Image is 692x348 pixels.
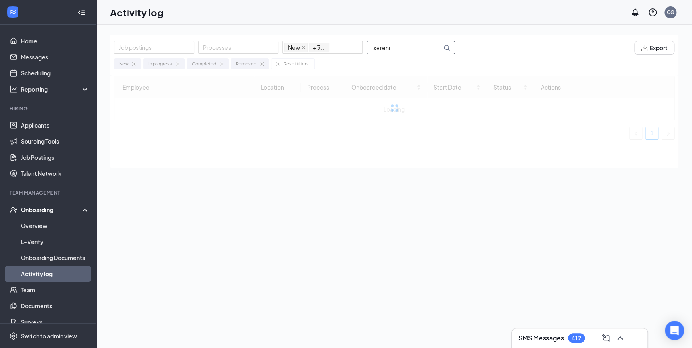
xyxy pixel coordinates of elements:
[518,334,564,342] h3: SMS Messages
[21,117,89,133] a: Applicants
[21,234,89,250] a: E-Verify
[614,332,627,344] button: ChevronUp
[10,189,88,196] div: Team Management
[21,133,89,149] a: Sourcing Tools
[21,49,89,65] a: Messages
[21,85,90,93] div: Reporting
[630,8,640,17] svg: Notifications
[648,8,658,17] svg: QuestionInfo
[119,60,129,67] div: New
[634,41,674,55] button: Export
[628,332,641,344] button: Minimize
[284,43,308,52] span: New
[665,321,684,340] div: Open Intercom Messenger
[21,282,89,298] a: Team
[313,43,326,52] span: + 3 ...
[21,206,83,214] div: Onboarding
[21,314,89,330] a: Surveys
[9,8,17,16] svg: WorkstreamLogo
[21,65,89,81] a: Scheduling
[601,333,611,343] svg: ComposeMessage
[572,335,581,342] div: 412
[21,149,89,165] a: Job Postings
[10,206,18,214] svg: UserCheck
[444,45,450,51] svg: MagnifyingGlass
[21,165,89,181] a: Talent Network
[21,332,77,340] div: Switch to admin view
[630,333,639,343] svg: Minimize
[148,60,172,67] div: In progress
[10,85,18,93] svg: Analysis
[309,43,329,52] span: + 3 ...
[21,33,89,49] a: Home
[10,105,88,112] div: Hiring
[667,9,674,16] div: CG
[650,45,668,51] span: Export
[10,332,18,340] svg: Settings
[236,60,256,67] div: Removed
[599,332,612,344] button: ComposeMessage
[302,45,306,49] span: close
[192,60,216,67] div: Completed
[77,8,85,16] svg: Collapse
[110,6,164,19] h1: Activity log
[21,218,89,234] a: Overview
[284,60,309,67] div: Reset filters
[21,250,89,266] a: Onboarding Documents
[615,333,625,343] svg: ChevronUp
[21,298,89,314] a: Documents
[21,266,89,282] a: Activity log
[288,43,300,52] span: New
